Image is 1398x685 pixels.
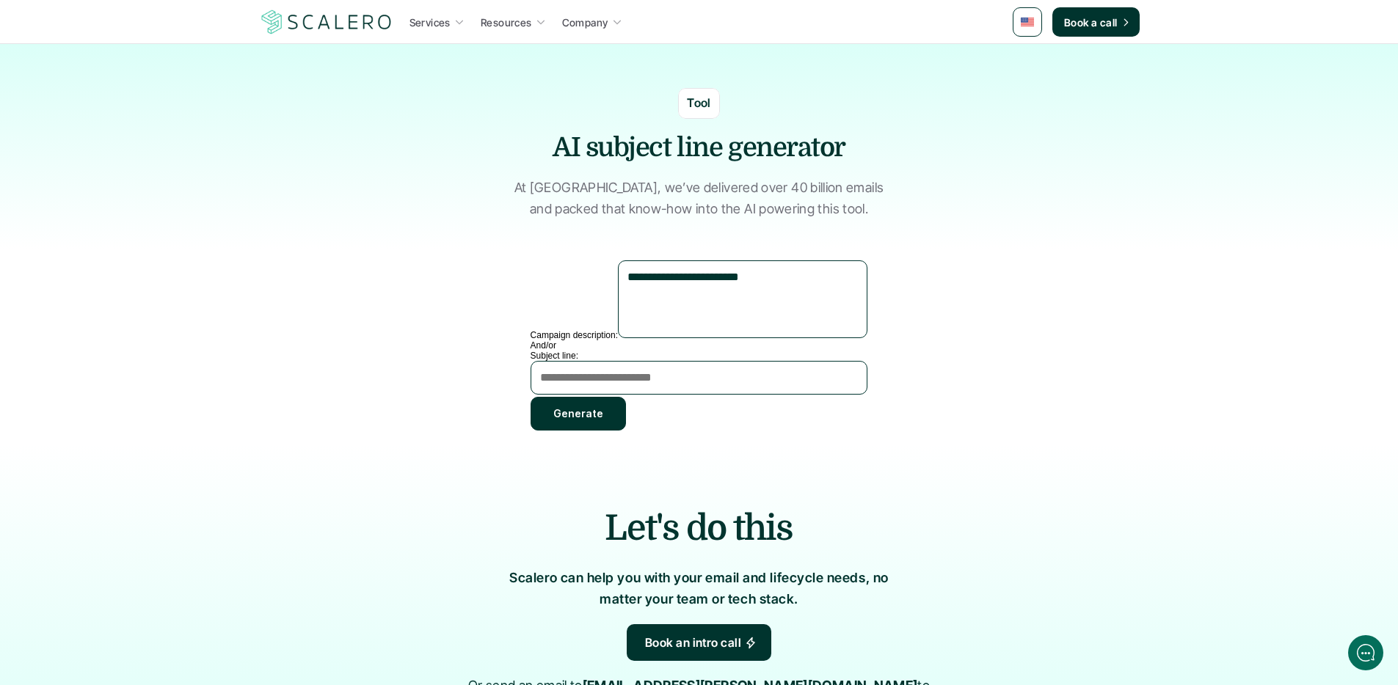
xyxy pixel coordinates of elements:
[259,8,394,36] img: Scalero company logotype
[23,194,271,224] button: New conversation
[531,397,626,431] button: Generate
[22,71,272,95] h1: Hi! Welcome to [GEOGRAPHIC_DATA].
[479,130,920,166] h1: AI subject line generator
[645,634,742,653] p: Book an intro call
[531,351,578,361] label: Subject line:
[1348,635,1383,670] iframe: gist-messenger-bubble-iframe
[95,203,176,215] span: New conversation
[259,9,394,35] a: Scalero company logotype
[1052,7,1140,37] a: Book a call
[514,177,884,220] p: At [GEOGRAPHIC_DATA], we’ve delivered over 40 billion emails and packed that know-how into the AI...
[531,330,618,340] label: Campaign description:
[1064,15,1118,30] p: Book a call
[481,15,532,30] p: Resources
[123,513,186,522] span: We run on Gist
[409,15,451,30] p: Services
[687,94,711,113] p: Tool
[494,568,905,610] p: Scalero can help you with your email and lifecycle needs, no matter your team or tech stack.
[562,15,608,30] p: Company
[531,340,556,351] label: And/or
[627,624,772,661] a: Book an intro call
[22,98,272,168] h2: Let us know if we can help with lifecycle marketing.
[318,504,1081,553] h2: Let's do this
